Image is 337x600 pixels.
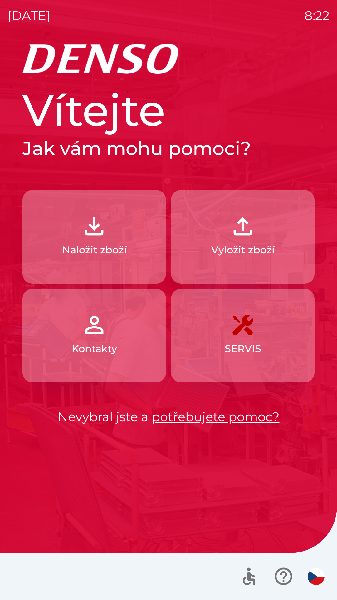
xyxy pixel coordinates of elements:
[72,341,117,356] p: Kontakty
[81,311,108,339] img: 072f4d46-cdf8-44b2-b931-d189da1a2739.png
[211,242,275,257] p: Vyložit zboží
[22,190,166,284] button: Naložit zboží
[81,212,108,240] img: 918cc13a-b407-47b8-8082-7d4a57a89498.png
[22,137,315,160] h2: Jak vám mohu pomoci?
[22,289,166,382] button: Kontakty
[308,568,325,585] img: cs flag
[7,6,50,25] p: [DATE]
[152,409,280,424] a: potřebujete pomoc?
[229,212,256,240] img: 2fb22d7f-6f53-46d3-a092-ee91fce06e5d.png
[22,407,315,426] p: Nevybral jste a
[171,190,315,284] button: Vyložit zboží
[22,44,315,74] img: Logo
[305,6,330,25] p: 8:22
[229,311,256,339] img: 7408382d-57dc-4d4c-ad5a-dca8f73b6e74.png
[62,242,127,257] p: Naložit zboží
[171,289,315,382] button: SERVIS
[225,341,261,356] p: SERVIS
[22,84,315,137] h1: Vítejte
